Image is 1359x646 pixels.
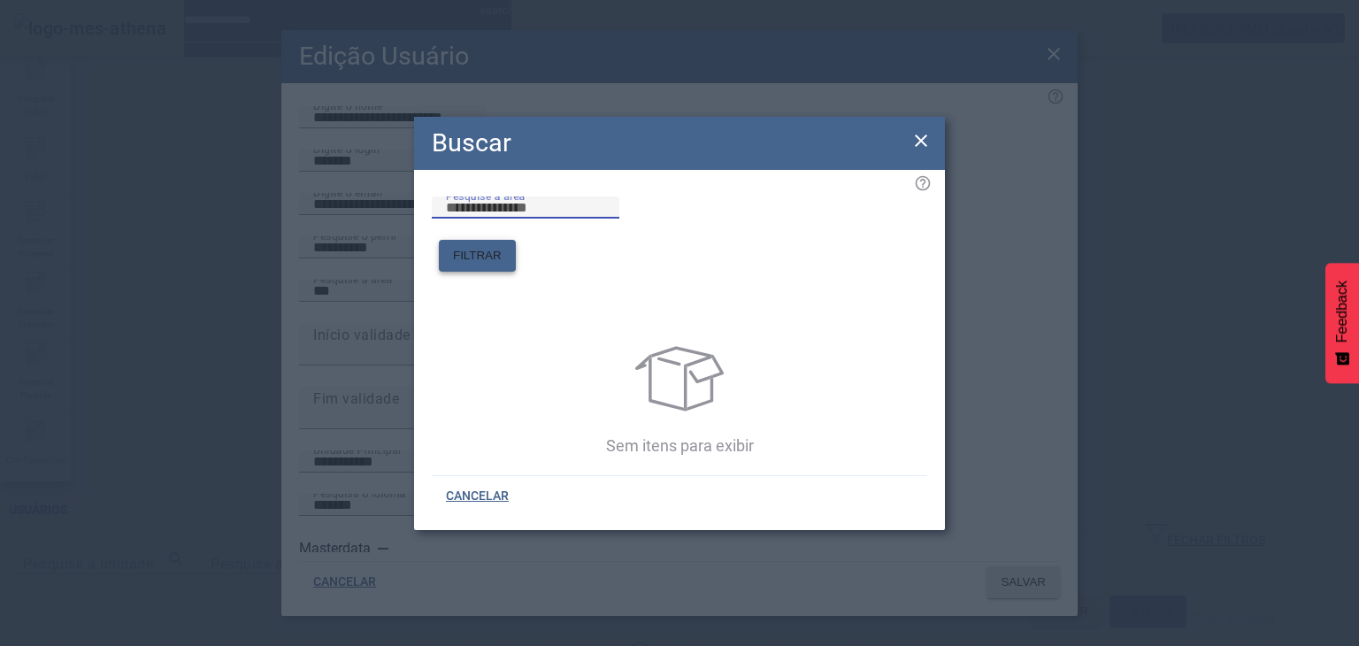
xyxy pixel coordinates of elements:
[439,240,516,272] button: FILTRAR
[436,434,923,458] p: Sem itens para exibir
[453,247,502,265] span: FILTRAR
[1325,263,1359,383] button: Feedback - Mostrar pesquisa
[432,481,523,512] button: CANCELAR
[446,189,526,202] mat-label: Pesquise a área
[1334,281,1350,342] span: Feedback
[432,124,511,162] h2: Buscar
[446,488,509,505] span: CANCELAR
